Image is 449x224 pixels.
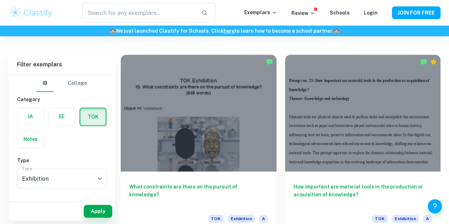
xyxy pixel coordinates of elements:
[294,183,432,206] h6: How important are material tools in the production or acquisition of knowledge?
[82,3,196,23] input: Search for any exemplars...
[372,215,388,223] span: TOK
[9,55,115,75] h6: Filter exemplars
[420,58,427,65] img: Marked
[37,75,54,92] button: IB
[224,28,235,34] a: here
[330,10,350,16] a: Schools
[333,28,339,34] span: 🏫
[84,205,112,218] button: Apply
[68,75,87,92] button: College
[430,58,437,65] div: Premium
[423,215,432,223] span: A
[80,108,106,125] button: TOK
[49,108,75,125] button: EE
[428,199,442,213] button: Help and Feedback
[208,215,224,223] span: TOK
[129,183,268,206] h6: What constraints are there on the pursuit of knowledge?
[266,58,273,65] img: Marked
[22,165,32,171] label: Type
[392,215,419,223] span: Exhibition
[37,75,87,92] div: Filter type choice
[110,28,116,34] span: 🏫
[17,108,44,125] button: IA
[9,6,54,20] img: Clastify logo
[291,9,316,17] p: Review
[244,9,277,16] p: Exemplars
[392,6,440,19] button: JOIN FOR FREE
[17,169,106,189] div: Exhibition
[259,215,268,223] span: A
[17,157,106,164] h6: Type
[17,131,44,148] button: Notes
[228,215,255,223] span: Exhibition
[1,27,448,35] h6: We just launched Clastify for Schools. Click to learn how to become a school partner.
[364,10,378,16] a: Login
[17,95,106,103] h6: Category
